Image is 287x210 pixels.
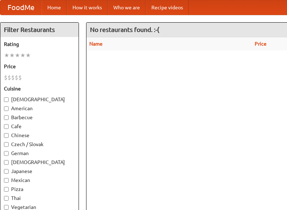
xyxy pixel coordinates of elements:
li: $ [18,74,22,81]
label: [DEMOGRAPHIC_DATA] [4,159,75,166]
input: Cafe [4,124,9,129]
li: ★ [20,51,25,59]
a: Home [42,0,67,15]
label: Mexican [4,177,75,184]
input: German [4,151,9,156]
input: [DEMOGRAPHIC_DATA] [4,97,9,102]
input: Pizza [4,187,9,192]
label: American [4,105,75,112]
li: ★ [4,51,9,59]
label: Chinese [4,132,75,139]
h5: Cuisine [4,85,75,92]
label: Cafe [4,123,75,130]
label: Czech / Slovak [4,141,75,148]
a: FoodMe [0,0,42,15]
li: ★ [9,51,15,59]
input: Thai [4,196,9,201]
a: Name [89,41,103,47]
input: Japanese [4,169,9,174]
label: Japanese [4,168,75,175]
li: $ [11,74,15,81]
label: Pizza [4,186,75,193]
input: Chinese [4,133,9,138]
label: [DEMOGRAPHIC_DATA] [4,96,75,103]
input: Vegetarian [4,205,9,210]
input: Mexican [4,178,9,183]
a: Price [255,41,267,47]
input: [DEMOGRAPHIC_DATA] [4,160,9,165]
li: $ [8,74,11,81]
a: Recipe videos [146,0,189,15]
input: American [4,106,9,111]
li: $ [4,74,8,81]
li: ★ [25,51,31,59]
li: ★ [15,51,20,59]
label: German [4,150,75,157]
ng-pluralize: No restaurants found. :-( [90,26,159,33]
h5: Rating [4,41,75,48]
input: Barbecue [4,115,9,120]
label: Thai [4,195,75,202]
label: Barbecue [4,114,75,121]
a: Who we are [108,0,146,15]
a: How it works [67,0,108,15]
li: $ [15,74,18,81]
input: Czech / Slovak [4,142,9,147]
h5: Price [4,63,75,70]
h4: Filter Restaurants [0,23,79,37]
